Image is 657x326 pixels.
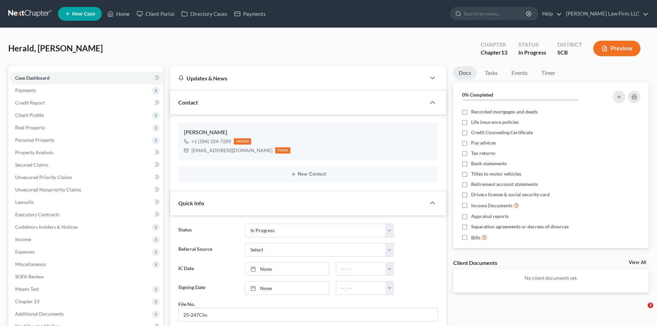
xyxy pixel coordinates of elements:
span: Miscellaneous [15,261,46,267]
span: Chapter 13 [15,298,39,304]
a: None [246,281,329,295]
div: [PERSON_NAME] [184,128,432,137]
span: Titles to motor vehicles [471,170,521,177]
a: [PERSON_NAME] Law Firm, LLC [563,8,648,20]
div: Client Documents [453,259,497,266]
span: Pay advices [471,139,496,146]
span: Expenses [15,249,35,255]
a: Property Analysis [10,146,163,159]
div: SCB [557,49,582,57]
a: Unsecured Priority Claims [10,171,163,184]
div: [EMAIL_ADDRESS][DOMAIN_NAME] [191,147,272,154]
label: Status [175,224,241,237]
div: In Progress [518,49,546,57]
span: New Case [72,11,95,17]
span: Life insurance policies [471,119,519,126]
span: Appraisal reports [471,213,509,220]
a: Credit Report [10,97,163,109]
a: None [246,263,329,276]
div: home [275,147,290,154]
span: Real Property [15,125,45,130]
span: Herald, [PERSON_NAME] [8,43,103,53]
div: Chapter [481,41,507,49]
div: mobile [234,138,251,145]
span: Tax returns [471,150,495,157]
span: Unsecured Priority Claims [15,174,72,180]
a: Home [104,8,133,20]
div: Updates & News [178,75,417,82]
div: +1 (184) 324-7289 [191,138,231,145]
span: Lawsuits [15,199,34,205]
span: Income Documents [471,202,512,209]
a: Docs [453,66,477,80]
a: Lawsuits [10,196,163,208]
strong: 0% Completed [462,92,493,98]
span: Income [15,236,31,242]
a: Help [539,8,562,20]
span: Means Test [15,286,39,292]
a: Unsecured Nonpriority Claims [10,184,163,196]
iframe: Intercom live chat [634,303,650,319]
button: Preview [593,41,640,56]
div: Status [518,41,546,49]
a: Payments [231,8,269,20]
span: Property Analysis [15,149,53,155]
input: Search by name... [464,7,527,20]
a: Case Dashboard [10,72,163,84]
span: Separation agreements or decrees of divorces [471,223,569,230]
input: -- : -- [336,263,386,276]
div: File No. [178,300,195,308]
span: SOFA Review [15,274,44,279]
span: Contact [178,99,198,106]
button: New Contact [184,171,432,177]
a: Events [506,66,533,80]
label: IC Date [175,262,241,276]
span: Retirement account statements [471,181,538,188]
span: Bills [471,234,480,241]
a: View All [629,260,646,265]
a: Timer [536,66,561,80]
a: Executory Contracts [10,208,163,221]
span: Recorded mortgages and deeds [471,108,538,115]
label: Referral Source [175,243,241,257]
label: Signing Date [175,281,241,295]
a: Tasks [479,66,503,80]
span: Payments [15,87,36,93]
a: Secured Claims [10,159,163,171]
input: -- : -- [336,281,386,295]
span: Client Profile [15,112,44,118]
span: Executory Contracts [15,211,59,217]
span: Drivers license & social security card [471,191,550,198]
span: Additional Documents [15,311,64,317]
span: 13 [501,49,507,56]
div: District [557,41,582,49]
span: Bank statements [471,160,507,167]
span: Credit Counseling Certificate [471,129,533,136]
span: Secured Claims [15,162,48,168]
span: Codebtors Insiders & Notices [15,224,78,230]
span: Unsecured Nonpriority Claims [15,187,81,192]
span: 2 [648,303,653,308]
a: Directory Cases [178,8,231,20]
span: Quick Info [178,200,204,206]
span: Case Dashboard [15,75,50,81]
input: -- [179,308,438,321]
span: Credit Report [15,100,45,106]
div: Chapter [481,49,507,57]
span: Personal Property [15,137,54,143]
a: Client Portal [133,8,178,20]
a: SOFA Review [10,270,163,283]
p: No client documents yet. [459,275,643,281]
